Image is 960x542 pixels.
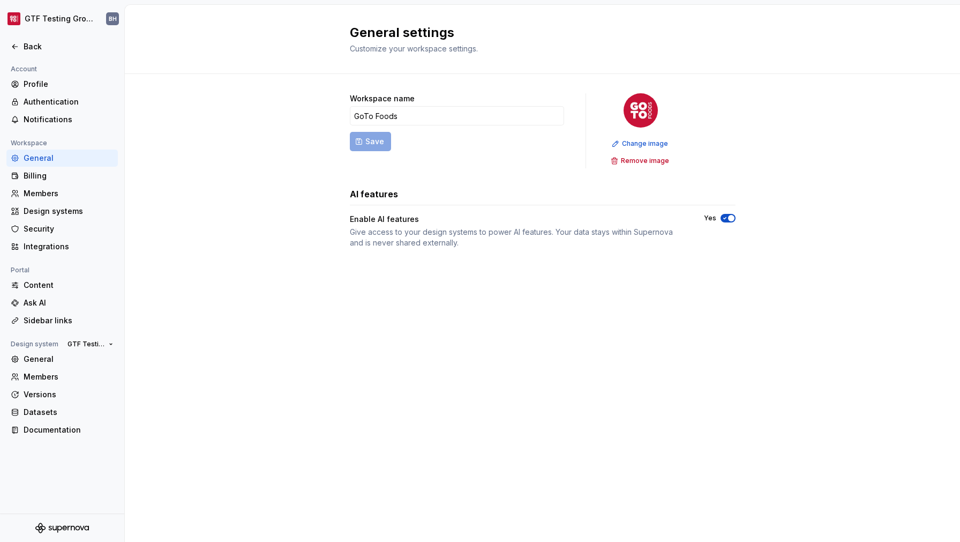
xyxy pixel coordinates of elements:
[6,167,118,184] a: Billing
[6,137,51,150] div: Workspace
[109,14,117,23] div: BH
[7,12,20,25] img: f4f33d50-0937-4074-a32a-c7cda971eed1.png
[350,227,685,248] div: Give access to your design systems to power AI features. Your data stays within Supernova and is ...
[2,7,122,31] button: GTF Testing GroundsBH
[24,241,114,252] div: Integrations
[350,214,685,225] div: Enable AI features
[24,188,114,199] div: Members
[6,220,118,237] a: Security
[24,425,114,435] div: Documentation
[6,338,63,351] div: Design system
[350,93,415,104] label: Workspace name
[35,523,89,533] svg: Supernova Logo
[24,153,114,164] div: General
[704,214,716,222] label: Yes
[6,185,118,202] a: Members
[24,298,114,308] div: Ask AI
[6,312,118,329] a: Sidebar links
[6,111,118,128] a: Notifications
[24,96,114,107] div: Authentication
[609,136,673,151] button: Change image
[350,188,398,201] h3: AI features
[6,203,118,220] a: Design systems
[24,407,114,418] div: Datasets
[6,386,118,403] a: Versions
[6,368,118,385] a: Members
[6,150,118,167] a: General
[25,13,93,24] div: GTF Testing Grounds
[24,114,114,125] div: Notifications
[24,315,114,326] div: Sidebar links
[24,79,114,90] div: Profile
[6,351,118,368] a: General
[6,38,118,55] a: Back
[24,280,114,291] div: Content
[621,157,669,165] span: Remove image
[6,277,118,294] a: Content
[622,139,668,148] span: Change image
[6,421,118,439] a: Documentation
[24,206,114,217] div: Design systems
[24,41,114,52] div: Back
[24,389,114,400] div: Versions
[6,76,118,93] a: Profile
[607,153,674,168] button: Remove image
[24,354,114,365] div: General
[624,93,658,128] img: f4f33d50-0937-4074-a32a-c7cda971eed1.png
[24,224,114,234] div: Security
[6,93,118,110] a: Authentication
[6,404,118,421] a: Datasets
[6,238,118,255] a: Integrations
[24,372,114,382] div: Members
[350,44,478,53] span: Customize your workspace settings.
[6,294,118,311] a: Ask AI
[67,340,104,348] span: GTF Testing Grounds
[6,264,34,277] div: Portal
[6,63,41,76] div: Account
[24,170,114,181] div: Billing
[350,24,723,41] h2: General settings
